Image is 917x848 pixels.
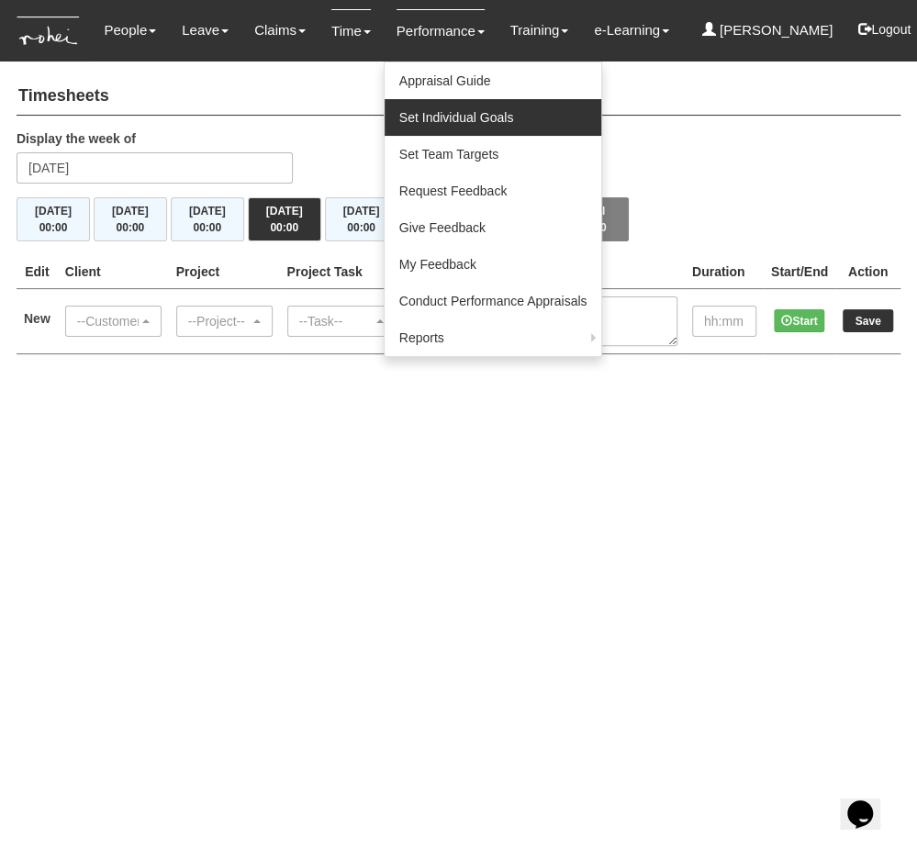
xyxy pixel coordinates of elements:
a: e-Learning [594,9,669,51]
a: Performance [397,9,485,52]
th: Edit [17,255,58,289]
button: --Project-- [176,306,273,337]
a: My Feedback [385,246,602,283]
a: Training [510,9,569,51]
input: Save [843,309,893,332]
button: [DATE]00:00 [17,197,90,241]
a: [PERSON_NAME] [702,9,833,51]
a: Conduct Performance Appraisals [385,283,602,319]
a: Claims [254,9,306,51]
button: [DATE]00:00 [171,197,244,241]
button: [DATE]00:00 [248,197,321,241]
button: Start [774,309,824,332]
button: [DATE]00:00 [325,197,398,241]
span: 00:00 [578,221,607,234]
span: 00:00 [347,221,375,234]
a: Request Feedback [385,173,602,209]
a: Set Individual Goals [385,99,602,136]
th: Project [169,255,280,289]
div: --Project-- [188,312,250,330]
a: Reports [385,319,602,356]
span: 00:00 [193,221,221,234]
a: People [104,9,156,51]
label: Display the week of [17,129,136,148]
div: --Task-- [299,312,374,330]
button: --Task-- [287,306,397,337]
a: Leave [182,9,229,51]
div: --Customer-- [77,312,139,330]
th: Client [58,255,169,289]
button: --Customer-- [65,306,162,337]
span: 00:00 [270,221,298,234]
th: Action [835,255,900,289]
th: Duration [685,255,764,289]
span: 00:00 [39,221,68,234]
a: Appraisal Guide [385,62,602,99]
label: New [24,309,50,328]
a: Set Team Targets [385,136,602,173]
a: Give Feedback [385,209,602,246]
div: Timesheet Week Summary [17,197,900,241]
button: [DATE]00:00 [94,197,167,241]
input: hh:mm [692,306,756,337]
span: 00:00 [117,221,145,234]
th: Start/End [764,255,835,289]
th: Project Task [280,255,404,289]
a: Time [331,9,371,52]
h4: Timesheets [17,78,900,116]
iframe: chat widget [840,775,899,830]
